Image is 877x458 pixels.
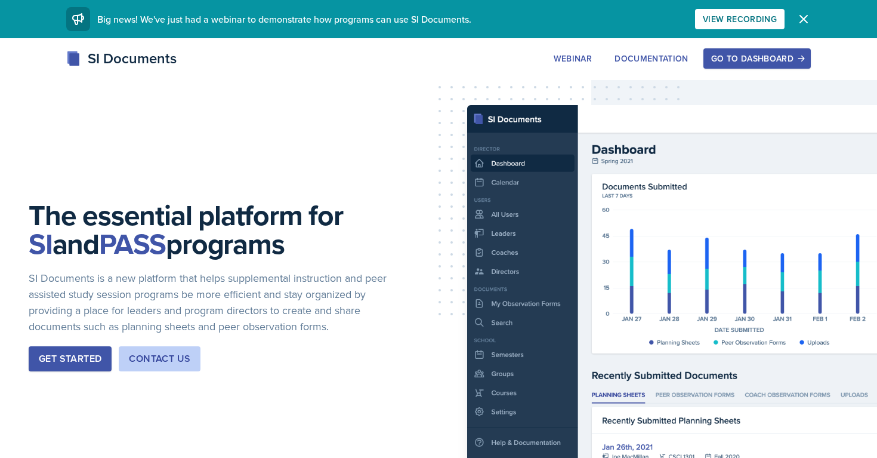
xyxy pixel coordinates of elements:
button: Go to Dashboard [703,48,811,69]
div: View Recording [703,14,777,24]
button: Get Started [29,346,112,371]
button: Documentation [607,48,696,69]
div: Documentation [614,54,688,63]
div: Webinar [554,54,592,63]
div: Contact Us [129,352,190,366]
div: SI Documents [66,48,177,69]
button: Webinar [546,48,600,69]
div: Get Started [39,352,101,366]
button: Contact Us [119,346,200,371]
div: Go to Dashboard [711,54,803,63]
span: Big news! We've just had a webinar to demonstrate how programs can use SI Documents. [97,13,471,26]
button: View Recording [695,9,785,29]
